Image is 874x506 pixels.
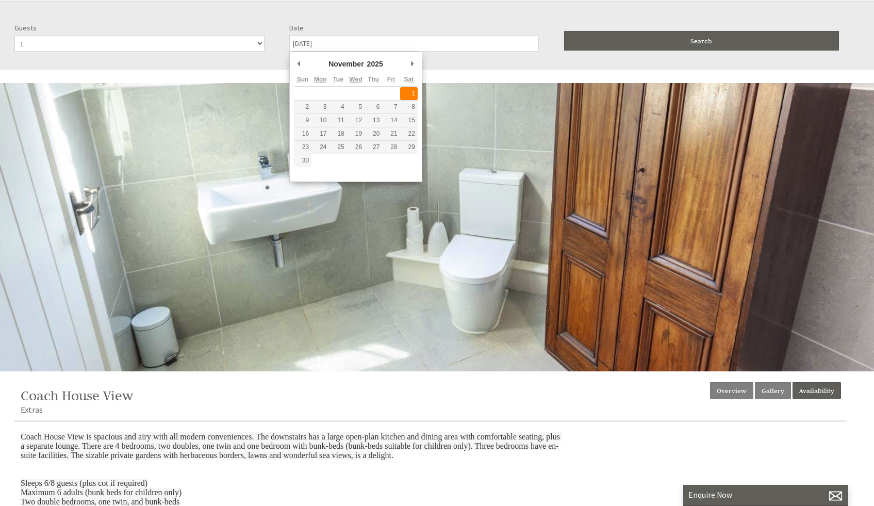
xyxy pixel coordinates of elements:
div: November [327,56,365,72]
button: 8 [400,101,418,113]
button: 1 [400,87,418,100]
button: 27 [365,141,382,154]
button: 5 [347,101,365,113]
a: Overview [710,382,753,399]
button: 30 [294,154,311,167]
button: 13 [365,114,382,127]
button: 28 [382,141,400,154]
button: Previous Month [294,56,304,72]
button: 16 [294,127,311,140]
a: Availability [793,382,841,399]
button: 22 [400,127,418,140]
button: 12 [347,114,365,127]
button: 19 [347,127,365,140]
button: 18 [329,127,347,140]
a: Extras [21,404,43,415]
abbr: Wednesday [349,76,362,83]
button: 24 [311,141,329,154]
button: 15 [400,114,418,127]
button: 3 [311,101,329,113]
label: Date [289,23,539,32]
abbr: Monday [314,76,327,83]
button: 2 [294,101,311,113]
button: 6 [365,101,382,113]
button: 23 [294,141,311,154]
button: 25 [329,141,347,154]
button: 29 [400,141,418,154]
label: Guests [14,23,265,32]
button: Next Month [407,56,418,72]
button: Search [564,31,839,51]
a: Gallery [755,382,791,399]
abbr: Sunday [297,76,309,83]
abbr: Saturday [404,76,414,83]
button: 7 [382,101,400,113]
div: 2025 [366,56,385,72]
a: Coach House View [21,387,133,404]
abbr: Friday [387,76,395,83]
button: 9 [294,114,311,127]
button: 26 [347,141,365,154]
abbr: Thursday [368,76,379,83]
abbr: Tuesday [333,76,343,83]
button: 14 [382,114,400,127]
button: 10 [311,114,329,127]
button: 20 [365,127,382,140]
button: 4 [329,101,347,113]
span: Search [690,37,712,45]
input: Arrival Date [289,35,539,52]
button: 21 [382,127,400,140]
button: 11 [329,114,347,127]
button: 17 [311,127,329,140]
p: Enquire Now [688,490,843,500]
